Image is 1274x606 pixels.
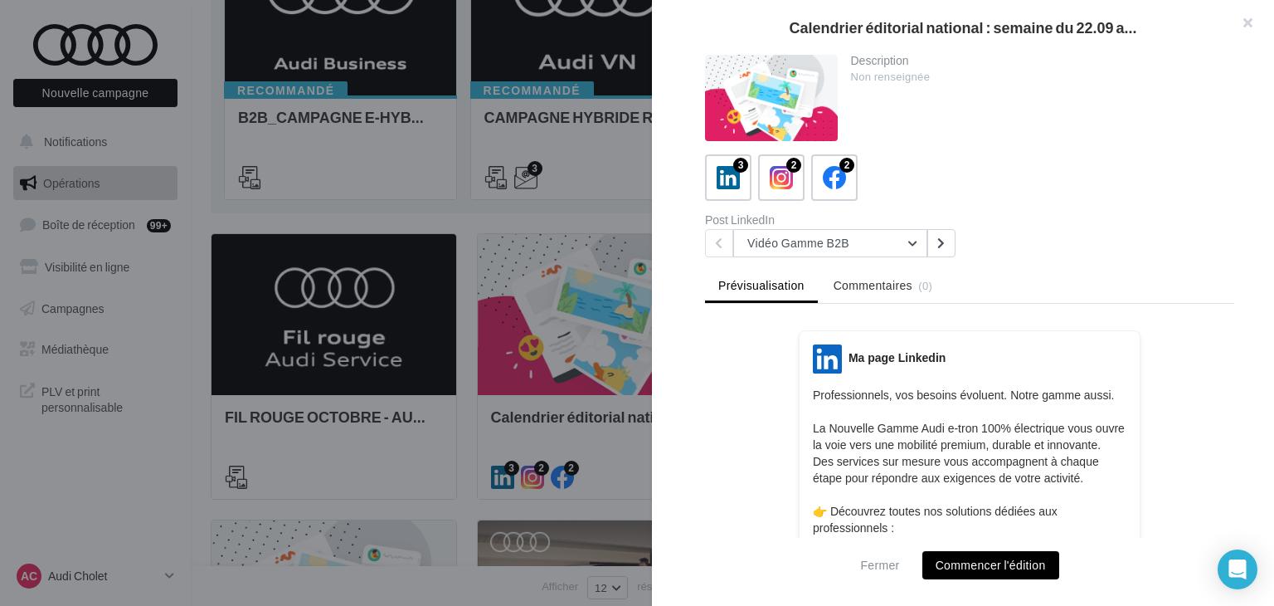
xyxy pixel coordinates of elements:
[851,70,1222,85] div: Non renseignée
[851,55,1222,66] div: Description
[789,20,1136,35] span: Calendrier éditorial national : semaine du 22.09 a...
[733,229,927,257] button: Vidéo Gamme B2B
[839,158,854,173] div: 2
[834,277,912,294] span: Commentaires
[1218,550,1257,589] div: Open Intercom Messenger
[705,214,963,226] div: Post LinkedIn
[922,551,1059,579] button: Commencer l'édition
[849,349,946,366] div: Ma page Linkedin
[918,279,932,292] span: (0)
[733,158,748,173] div: 3
[813,387,1126,603] p: Professionnels, vos besoins évoluent. Notre gamme aussi. La Nouvelle Gamme Audi e-tron 100% élect...
[786,158,801,173] div: 2
[853,555,906,575] button: Fermer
